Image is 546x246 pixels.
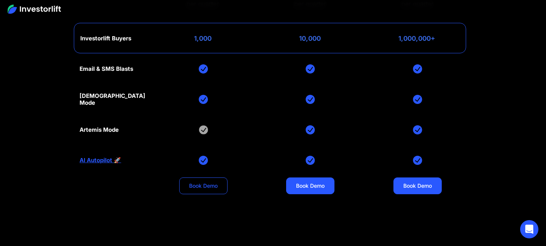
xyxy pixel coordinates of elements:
[393,177,442,194] a: Book Demo
[194,35,212,42] div: 1,000
[80,157,121,164] a: AI Autopilot 🚀
[80,65,133,72] div: Email & SMS Blasts
[80,93,145,106] div: [DEMOGRAPHIC_DATA] Mode
[80,35,131,42] div: Investorlift Buyers
[80,126,119,133] div: Artemis Mode
[520,220,538,238] div: Open Intercom Messenger
[398,35,435,42] div: 1,000,000+
[286,177,334,194] a: Book Demo
[179,177,228,194] a: Book Demo
[299,35,321,42] div: 10,000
